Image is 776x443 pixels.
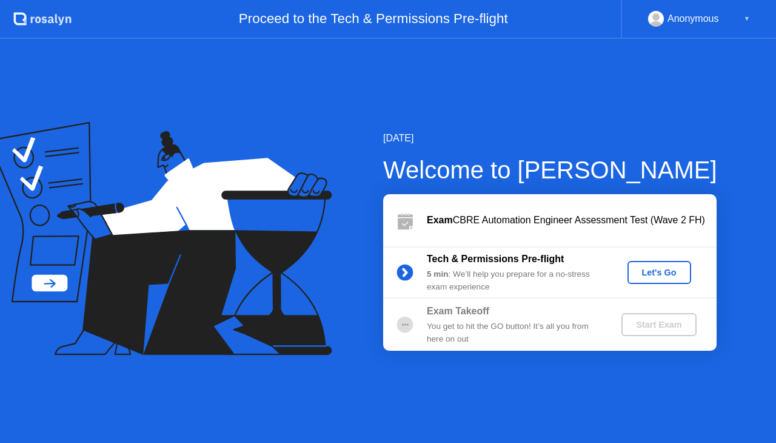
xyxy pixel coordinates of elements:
[427,213,717,228] div: CBRE Automation Engineer Assessment Test (Wave 2 FH)
[621,313,696,336] button: Start Exam
[427,306,489,316] b: Exam Takeoff
[627,261,691,284] button: Let's Go
[383,131,717,146] div: [DATE]
[427,320,601,345] div: You get to hit the GO button! It’s all you from here on out
[427,269,449,279] b: 5 min
[383,152,717,188] div: Welcome to [PERSON_NAME]
[626,320,691,330] div: Start Exam
[427,254,564,264] b: Tech & Permissions Pre-flight
[427,215,453,225] b: Exam
[667,11,719,27] div: Anonymous
[744,11,750,27] div: ▼
[632,268,686,277] div: Let's Go
[427,268,601,293] div: : We’ll help you prepare for a no-stress exam experience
